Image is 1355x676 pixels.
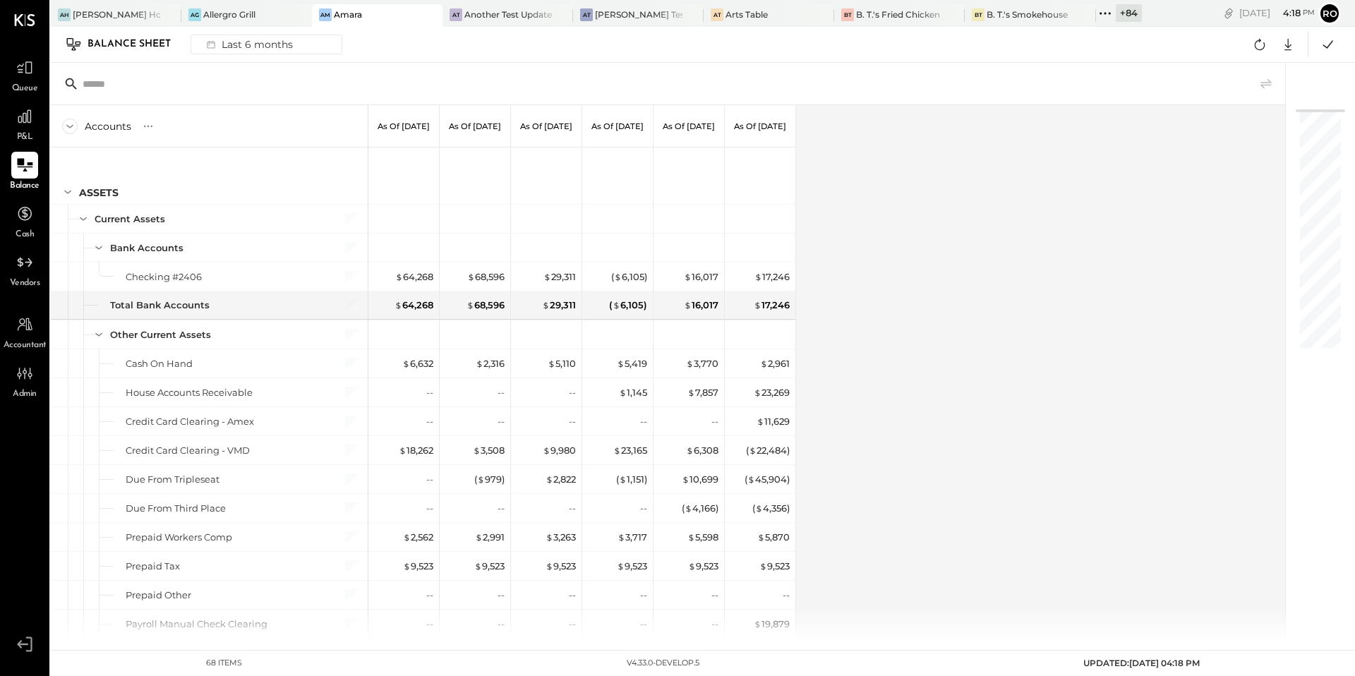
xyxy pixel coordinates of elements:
[450,8,462,21] div: AT
[619,473,627,485] span: $
[73,8,160,20] div: [PERSON_NAME] Hoboken
[591,121,644,131] p: As of [DATE]
[711,617,718,631] div: --
[126,560,180,573] div: Prepaid Tax
[498,502,505,515] div: --
[711,589,718,602] div: --
[734,121,786,131] p: As of [DATE]
[747,473,755,485] span: $
[569,589,576,602] div: --
[1318,2,1341,25] button: Ro
[319,8,332,21] div: Am
[754,298,790,312] div: 17,246
[464,8,552,20] div: Another Test Updated
[395,299,402,310] span: $
[757,531,790,544] div: 5,870
[1,103,49,144] a: P&L
[543,271,551,282] span: $
[640,415,647,428] div: --
[684,299,692,310] span: $
[569,415,576,428] div: --
[1,152,49,193] a: Balance
[110,328,211,342] div: Other Current Assets
[10,180,40,193] span: Balance
[619,386,647,399] div: 1,145
[403,531,411,543] span: $
[684,271,692,282] span: $
[498,589,505,602] div: --
[403,560,411,572] span: $
[569,502,576,515] div: --
[126,502,226,515] div: Due From Third Place
[546,531,576,544] div: 3,263
[755,502,763,514] span: $
[498,617,505,631] div: --
[402,357,433,370] div: 6,632
[686,358,694,369] span: $
[687,531,718,544] div: 5,598
[616,473,647,486] div: ( 1,151 )
[987,8,1068,20] div: B. T.'s Smokehouse
[474,473,505,486] div: ( 979 )
[542,298,576,312] div: 29,311
[548,357,576,370] div: 5,110
[1,200,49,241] a: Cash
[12,83,38,95] span: Queue
[110,241,183,255] div: Bank Accounts
[126,386,253,399] div: House Accounts Receivable
[543,444,576,457] div: 9,980
[745,473,790,486] div: ( 45,904 )
[725,8,768,20] div: Arts Table
[754,386,790,399] div: 23,269
[473,445,481,456] span: $
[498,415,505,428] div: --
[543,270,576,284] div: 29,311
[783,589,790,602] div: --
[752,502,790,515] div: ( 4,356 )
[188,8,201,21] div: AG
[10,277,40,290] span: Vendors
[760,358,768,369] span: $
[546,560,576,573] div: 9,523
[4,339,47,352] span: Accountant
[126,357,193,370] div: Cash On Hand
[203,8,255,20] div: Allergro Grill
[1,360,49,401] a: Admin
[759,560,790,573] div: 9,523
[682,473,718,486] div: 10,699
[548,358,555,369] span: $
[426,386,433,399] div: --
[754,270,790,284] div: 17,246
[498,386,505,399] div: --
[754,299,761,310] span: $
[684,298,718,312] div: 16,017
[1222,6,1236,20] div: copy link
[613,445,621,456] span: $
[198,35,299,54] div: Last 6 months
[580,8,593,21] div: AT
[618,531,625,543] span: $
[402,358,410,369] span: $
[627,658,699,669] div: v 4.33.0-develop.5
[426,502,433,515] div: --
[617,357,647,370] div: 5,419
[126,617,267,631] div: Payroll Manual Check Clearing
[613,444,647,457] div: 23,165
[687,531,695,543] span: $
[684,270,718,284] div: 16,017
[688,560,696,572] span: $
[395,298,433,312] div: 64,268
[191,35,342,54] button: Last 6 months
[686,357,718,370] div: 3,770
[746,444,790,457] div: ( 22,484 )
[126,531,232,544] div: Prepaid Workers Comp
[399,444,433,457] div: 18,262
[467,271,475,282] span: $
[687,387,695,398] span: $
[85,119,131,133] div: Accounts
[1,54,49,95] a: Queue
[542,299,550,310] span: $
[474,560,505,573] div: 9,523
[13,388,37,401] span: Admin
[126,444,250,457] div: Credit Card Clearing - VMD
